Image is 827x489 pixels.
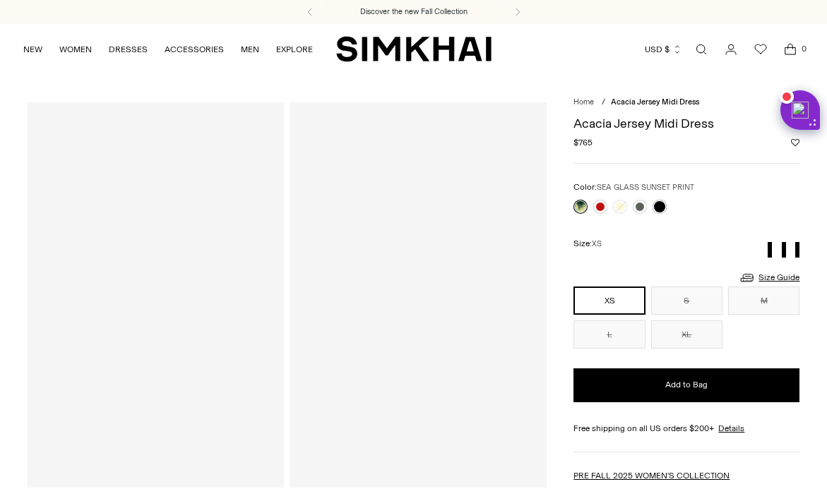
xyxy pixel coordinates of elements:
button: S [651,286,722,315]
button: L [573,320,645,349]
nav: breadcrumbs [573,97,799,109]
button: M [728,286,799,315]
a: SIMKHAI [336,35,492,63]
span: XS [592,239,602,248]
a: WOMEN [59,34,92,65]
label: Color: [573,181,694,194]
a: Size Guide [739,269,799,286]
label: Size: [573,237,602,250]
div: / [602,97,605,109]
a: Wishlist [746,35,775,64]
span: Add to Bag [665,379,708,391]
a: MEN [241,34,259,65]
button: Add to Bag [573,368,799,402]
span: $765 [573,136,593,149]
span: Acacia Jersey Midi Dress [611,97,699,107]
button: USD $ [645,34,682,65]
a: NEW [23,34,42,65]
h1: Acacia Jersey Midi Dress [573,117,799,130]
span: SEA GLASS SUNSET PRINT [597,183,694,192]
a: Details [718,422,744,435]
a: Home [573,97,594,107]
a: PRE FALL 2025 WOMEN'S COLLECTION [573,471,730,481]
button: XS [573,286,645,315]
button: Add to Wishlist [791,138,799,147]
a: EXPLORE [276,34,313,65]
a: Open search modal [687,35,715,64]
a: Acacia Jersey Midi Dress [290,102,547,487]
a: Discover the new Fall Collection [360,6,468,18]
button: XL [651,320,722,349]
a: Acacia Jersey Midi Dress [28,102,285,487]
div: Free shipping on all US orders $200+ [573,422,799,435]
span: 0 [797,42,810,55]
a: Go to the account page [717,35,745,64]
a: ACCESSORIES [165,34,224,65]
a: Open cart modal [776,35,804,64]
a: DRESSES [109,34,148,65]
